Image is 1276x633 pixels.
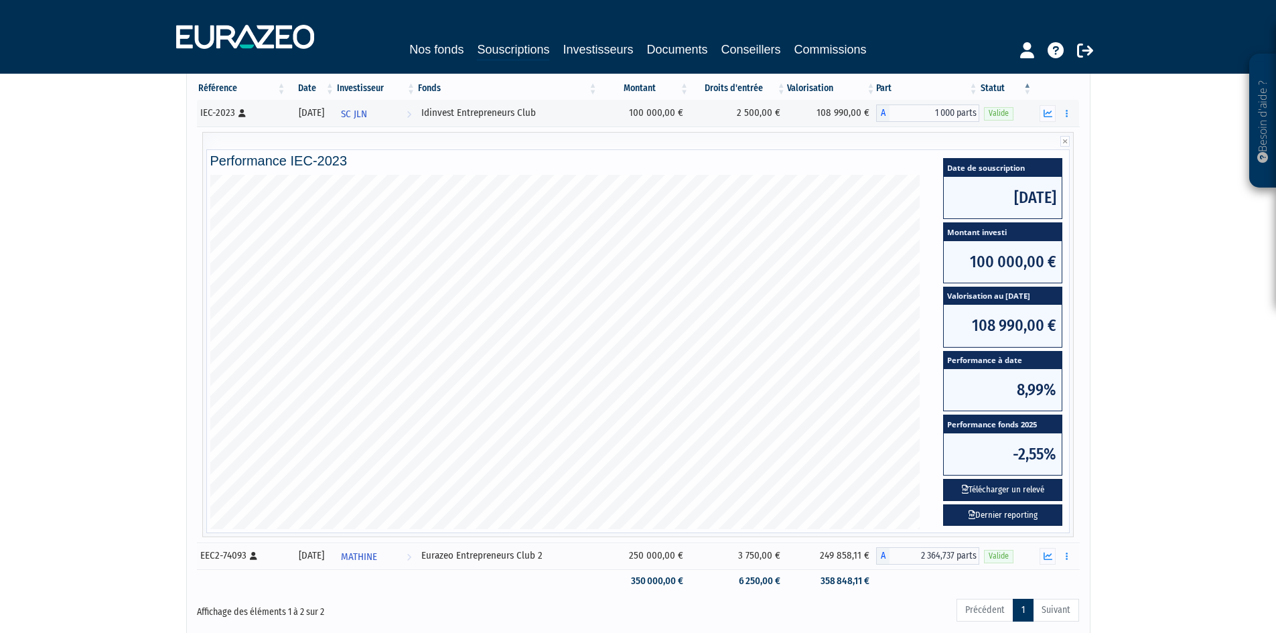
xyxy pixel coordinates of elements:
[876,104,890,122] span: A
[599,569,690,593] td: 350 000,00 €
[890,547,979,565] span: 2 364,737 parts
[787,543,877,569] td: 249 858,11 €
[943,479,1062,501] button: Télécharger un relevé
[890,104,979,122] span: 1 000 parts
[876,547,890,565] span: A
[197,77,287,100] th: Référence : activer pour trier la colonne par ordre croissant
[341,545,377,569] span: MATHINE
[292,106,331,120] div: [DATE]
[944,223,1062,241] span: Montant investi
[1255,61,1271,182] p: Besoin d'aide ?
[944,369,1062,411] span: 8,99%
[944,305,1062,346] span: 108 990,00 €
[421,106,594,120] div: Idinvest Entrepreneurs Club
[787,77,877,100] th: Valorisation: activer pour trier la colonne par ordre croissant
[477,40,549,61] a: Souscriptions
[944,415,1062,433] span: Performance fonds 2025
[336,100,417,127] a: SC JLN
[984,550,1013,563] span: Valide
[690,77,787,100] th: Droits d'entrée: activer pour trier la colonne par ordre croissant
[721,40,781,59] a: Conseillers
[944,433,1062,475] span: -2,55%
[250,552,257,560] i: [Français] Personne physique
[238,109,246,117] i: [Français] Personne physique
[176,25,314,49] img: 1732889491-logotype_eurazeo_blanc_rvb.png
[944,177,1062,218] span: [DATE]
[647,40,708,59] a: Documents
[984,107,1013,120] span: Valide
[210,153,1066,168] h4: Performance IEC-2023
[287,77,336,100] th: Date: activer pour trier la colonne par ordre croissant
[292,549,331,563] div: [DATE]
[690,569,787,593] td: 6 250,00 €
[563,40,633,59] a: Investisseurs
[690,100,787,127] td: 2 500,00 €
[409,40,464,59] a: Nos fonds
[979,77,1034,100] th: Statut : activer pour trier la colonne par ordre d&eacute;croissant
[407,545,411,569] i: Voir l'investisseur
[944,287,1062,305] span: Valorisation au [DATE]
[943,504,1062,526] a: Dernier reporting
[944,241,1062,283] span: 100 000,00 €
[876,104,979,122] div: A - Idinvest Entrepreneurs Club
[787,100,877,127] td: 108 990,00 €
[200,106,283,120] div: IEC-2023
[336,77,417,100] th: Investisseur: activer pour trier la colonne par ordre croissant
[1013,599,1034,622] a: 1
[944,352,1062,370] span: Performance à date
[341,102,367,127] span: SC JLN
[599,77,690,100] th: Montant: activer pour trier la colonne par ordre croissant
[421,549,594,563] div: Eurazeo Entrepreneurs Club 2
[794,40,867,59] a: Commissions
[407,102,411,127] i: Voir l'investisseur
[876,547,979,565] div: A - Eurazeo Entrepreneurs Club 2
[599,100,690,127] td: 100 000,00 €
[417,77,599,100] th: Fonds: activer pour trier la colonne par ordre croissant
[336,543,417,569] a: MATHINE
[944,159,1062,177] span: Date de souscription
[690,543,787,569] td: 3 750,00 €
[787,569,877,593] td: 358 848,11 €
[599,543,690,569] td: 250 000,00 €
[197,597,553,619] div: Affichage des éléments 1 à 2 sur 2
[200,549,283,563] div: EEC2-74093
[876,77,979,100] th: Part: activer pour trier la colonne par ordre croissant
